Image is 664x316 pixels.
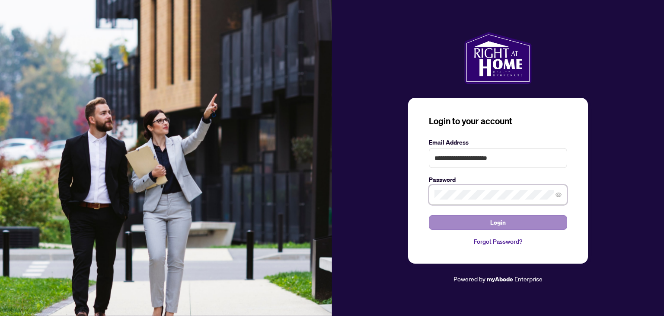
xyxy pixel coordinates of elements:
[487,274,513,284] a: myAbode
[429,237,567,246] a: Forgot Password?
[464,32,531,84] img: ma-logo
[555,192,562,198] span: eye
[429,138,567,147] label: Email Address
[429,175,567,184] label: Password
[514,275,543,283] span: Enterprise
[429,215,567,230] button: Login
[429,115,567,127] h3: Login to your account
[490,216,506,229] span: Login
[453,275,485,283] span: Powered by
